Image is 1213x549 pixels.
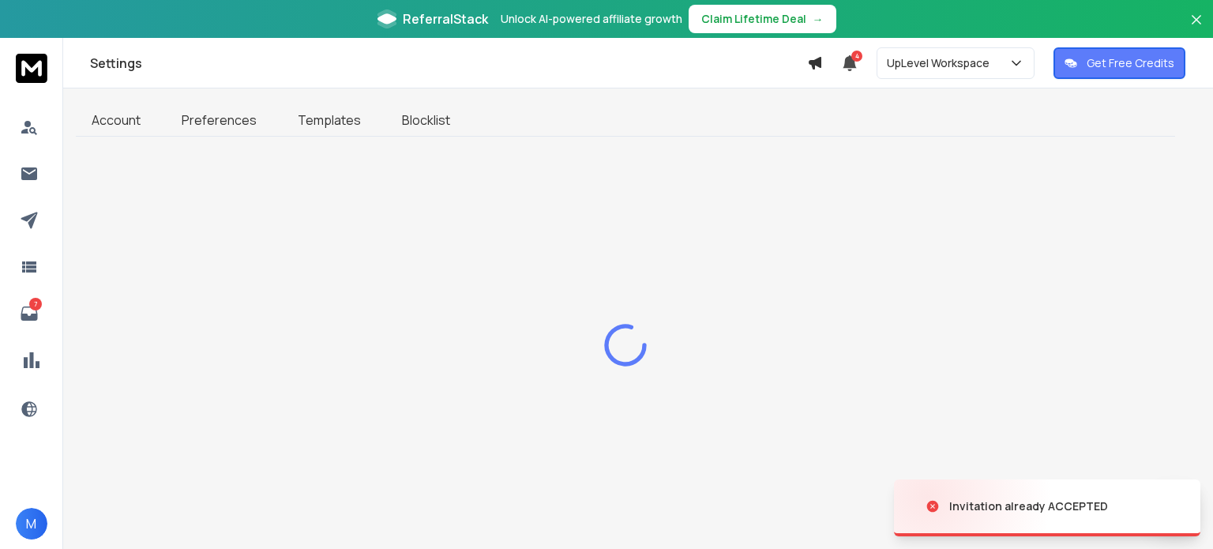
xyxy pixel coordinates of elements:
[282,104,377,136] a: Templates
[386,104,466,136] a: Blocklist
[1053,47,1185,79] button: Get Free Credits
[29,298,42,310] p: 7
[501,11,682,27] p: Unlock AI-powered affiliate growth
[894,464,1052,549] img: image
[813,11,824,27] span: →
[90,54,807,73] h1: Settings
[13,298,45,329] a: 7
[76,104,156,136] a: Account
[16,508,47,540] button: M
[887,55,996,71] p: UpLevel Workspace
[1186,9,1207,47] button: Close banner
[689,5,836,33] button: Claim Lifetime Deal→
[403,9,488,28] span: ReferralStack
[949,498,1108,514] div: Invitation already ACCEPTED
[166,104,272,136] a: Preferences
[851,51,862,62] span: 4
[1087,55,1174,71] p: Get Free Credits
